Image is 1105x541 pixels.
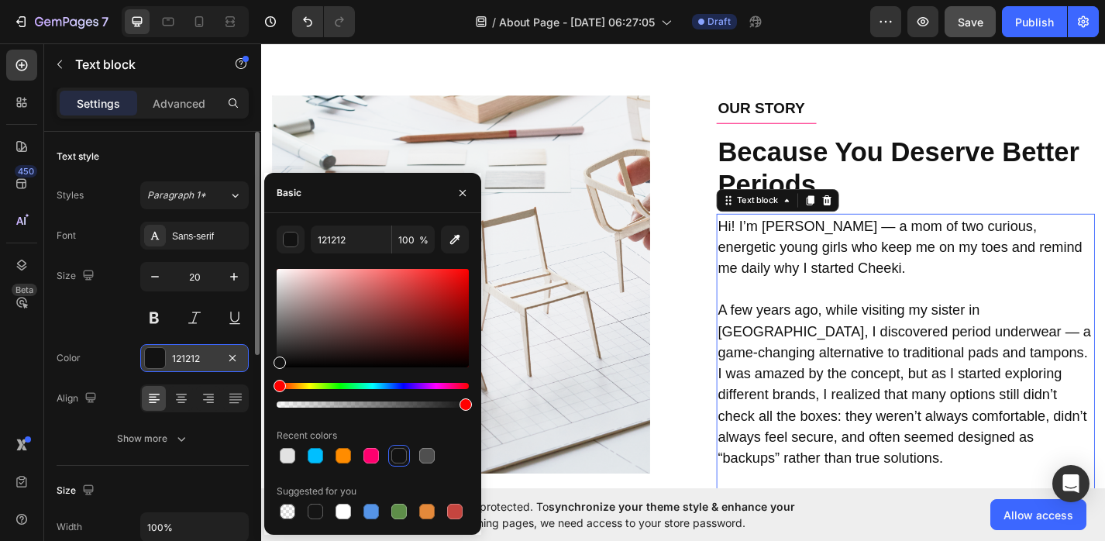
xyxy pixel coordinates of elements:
div: Publish [1015,14,1054,30]
p: A few years ago, while visiting my sister in [GEOGRAPHIC_DATA], I discovered period underwear — a... [503,285,917,471]
div: Align [57,388,100,409]
iframe: Design area [261,41,1105,491]
div: Size [57,266,98,287]
span: Save [958,16,983,29]
p: Settings [77,95,120,112]
span: % [419,233,429,247]
button: Paragraph 1* [140,181,249,209]
div: Show more [117,431,189,446]
span: About Page - [DATE] 06:27:05 [499,14,655,30]
span: Your page is password protected. To when designing pages, we need access to your store password. [360,498,855,531]
button: Save [945,6,996,37]
div: Basic [277,186,301,200]
div: Font [57,229,76,243]
div: Text style [57,150,99,164]
div: Rich Text Editor. Editing area: main [501,191,918,519]
div: Undo/Redo [292,6,355,37]
div: Recent colors [277,429,337,443]
span: Draft [707,15,731,29]
button: 7 [6,6,115,37]
input: Auto [141,513,248,541]
div: 450 [15,165,37,177]
div: Styles [57,188,84,202]
p: Text block [75,55,207,74]
p: 7 [102,12,108,31]
div: Size [57,481,98,501]
button: Show more [57,425,249,453]
span: Paragraph 1* [147,188,206,202]
div: Hue [277,383,469,389]
p: Because You Deserve Better Periods [503,105,917,176]
img: Alt Image [12,60,429,477]
span: Allow access [1003,507,1073,523]
span: / [492,14,496,30]
input: Eg: FFFFFF [311,226,391,253]
p: Hi! I’m [PERSON_NAME] — a mom of two curious, energetic young girls who keep me on my toes and re... [503,192,917,262]
div: Suggested for you [277,484,356,498]
span: synchronize your theme style & enhance your experience [360,500,795,529]
p: So, I set out to change that. [503,494,917,518]
p: OUR STORY [503,62,917,87]
div: 121212 [172,352,217,366]
button: Allow access [990,499,1086,530]
div: Open Intercom Messenger [1052,465,1090,502]
div: Width [57,520,82,534]
h2: Rich Text Editor. Editing area: main [501,104,918,177]
div: Rich Text Editor. Editing area: main [501,60,918,88]
p: Advanced [153,95,205,112]
div: Sans-serif [172,229,245,243]
button: Publish [1002,6,1067,37]
div: Beta [12,284,37,296]
div: Color [57,351,81,365]
div: Text block [521,169,573,183]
